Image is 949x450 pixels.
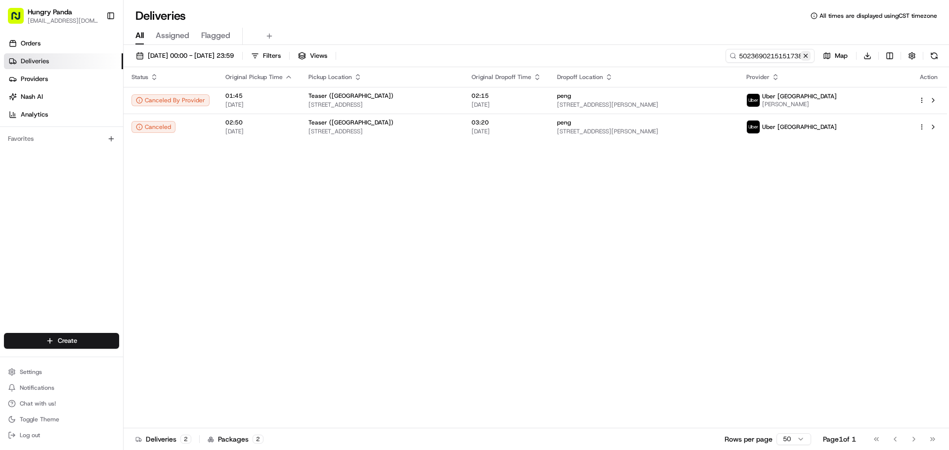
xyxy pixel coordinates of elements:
[472,101,541,109] span: [DATE]
[21,39,41,48] span: Orders
[472,119,541,126] span: 03:20
[131,121,175,133] button: Canceled
[135,8,186,24] h1: Deliveries
[20,154,28,162] img: 1736555255976-a54dd68f-1ca7-489b-9aae-adbdc363a1c4
[98,245,120,252] span: Pylon
[21,110,48,119] span: Analytics
[4,71,123,87] a: Providers
[4,412,119,426] button: Toggle Theme
[33,180,36,188] span: •
[263,51,281,60] span: Filters
[38,180,61,188] span: 8月15日
[557,119,571,126] span: peng
[31,153,80,161] span: [PERSON_NAME]
[131,49,238,63] button: [DATE] 00:00 - [DATE] 23:59
[4,107,123,123] a: Analytics
[762,100,837,108] span: [PERSON_NAME]
[4,333,119,349] button: Create
[80,217,163,235] a: 💻API Documentation
[557,101,731,109] span: [STREET_ADDRESS][PERSON_NAME]
[310,51,327,60] span: Views
[21,92,43,101] span: Nash AI
[153,126,180,138] button: See all
[726,49,815,63] input: Type to search
[131,94,210,106] button: Canceled By Provider
[308,119,393,126] span: Teaser ([GEOGRAPHIC_DATA])
[168,97,180,109] button: Start new chat
[10,222,18,230] div: 📗
[762,123,837,131] span: Uber [GEOGRAPHIC_DATA]
[308,73,352,81] span: Pickup Location
[10,40,180,55] p: Welcome 👋
[747,121,760,133] img: uber-new-logo.jpeg
[135,30,144,41] span: All
[225,92,293,100] span: 01:45
[557,127,731,135] span: [STREET_ADDRESS][PERSON_NAME]
[247,49,285,63] button: Filters
[4,53,123,69] a: Deliveries
[4,131,119,147] div: Favorites
[4,381,119,395] button: Notifications
[725,434,773,444] p: Rows per page
[308,92,393,100] span: Teaser ([GEOGRAPHIC_DATA])
[93,221,159,231] span: API Documentation
[4,428,119,442] button: Log out
[58,336,77,345] span: Create
[557,92,571,100] span: peng
[44,94,162,104] div: Start new chat
[201,30,230,41] span: Flagged
[835,51,848,60] span: Map
[746,73,770,81] span: Provider
[472,127,541,135] span: [DATE]
[557,73,603,81] span: Dropoff Location
[472,73,531,81] span: Original Dropoff Time
[820,12,937,20] span: All times are displayed using CST timezone
[44,104,136,112] div: We're available if you need us!
[472,92,541,100] span: 02:15
[4,4,102,28] button: Hungry Panda[EMAIL_ADDRESS][DOMAIN_NAME]
[747,94,760,107] img: uber-new-logo.jpeg
[148,51,234,60] span: [DATE] 00:00 - [DATE] 23:59
[225,73,283,81] span: Original Pickup Time
[819,49,852,63] button: Map
[20,221,76,231] span: Knowledge Base
[20,368,42,376] span: Settings
[82,153,86,161] span: •
[70,245,120,252] a: Powered byPylon
[135,434,191,444] div: Deliveries
[927,49,941,63] button: Refresh
[225,119,293,126] span: 02:50
[20,415,59,423] span: Toggle Theme
[87,153,111,161] span: 8月19日
[156,30,189,41] span: Assigned
[208,434,263,444] div: Packages
[28,7,72,17] button: Hungry Panda
[253,435,263,444] div: 2
[823,434,856,444] div: Page 1 of 1
[20,384,54,392] span: Notifications
[918,73,939,81] div: Action
[21,75,48,83] span: Providers
[6,217,80,235] a: 📗Knowledge Base
[26,64,163,74] input: Clear
[762,92,837,100] span: Uber [GEOGRAPHIC_DATA]
[4,36,123,51] a: Orders
[308,127,456,135] span: [STREET_ADDRESS]
[180,435,191,444] div: 2
[21,57,49,66] span: Deliveries
[10,128,63,136] div: Past conversations
[308,101,456,109] span: [STREET_ADDRESS]
[4,89,123,105] a: Nash AI
[131,73,148,81] span: Status
[21,94,39,112] img: 4281594248423_2fcf9dad9f2a874258b8_72.png
[10,144,26,160] img: Bea Lacdao
[4,397,119,410] button: Chat with us!
[28,17,98,25] button: [EMAIL_ADDRESS][DOMAIN_NAME]
[225,101,293,109] span: [DATE]
[20,431,40,439] span: Log out
[225,127,293,135] span: [DATE]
